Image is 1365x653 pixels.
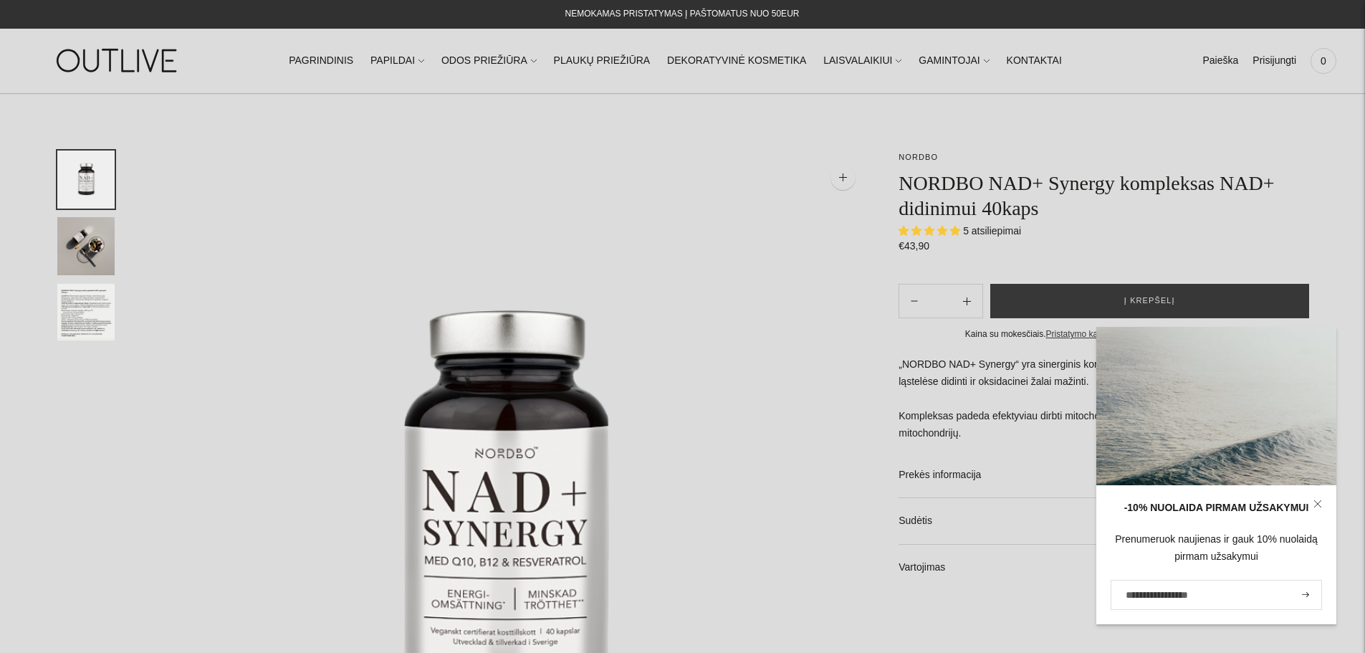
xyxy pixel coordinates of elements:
button: Translation missing: en.general.accessibility.image_thumbail [57,151,115,209]
img: OUTLIVE [29,36,208,85]
button: Subtract product quantity [952,284,982,318]
button: Translation missing: en.general.accessibility.image_thumbail [57,217,115,275]
div: Prenumeruok naujienas ir gauk 10% nuolaidą pirmam užsakymui [1111,531,1322,566]
a: Sudėtis [899,498,1308,544]
input: Product quantity [929,291,951,312]
span: 5 atsiliepimai [963,225,1021,237]
button: Translation missing: en.general.accessibility.image_thumbail [57,284,115,342]
a: PAPILDAI [370,45,424,77]
div: Kaina su mokesčiais. apskaičiuojama apmokėjimo metu. [899,327,1308,342]
button: Į krepšelį [990,284,1309,318]
a: Vartojimas [899,545,1308,591]
a: Prekės informacija [899,452,1308,498]
span: 0 [1313,51,1333,71]
span: €43,90 [899,240,929,252]
a: NORDBO [899,153,938,161]
a: PAGRINDINIS [289,45,353,77]
a: ODOS PRIEŽIŪRA [441,45,537,77]
a: 0 [1311,45,1336,77]
div: -10% NUOLAIDA PIRMAM UŽSAKYMUI [1111,500,1322,517]
a: PLAUKŲ PRIEŽIŪRA [554,45,651,77]
button: Add product quantity [899,284,929,318]
h1: NORDBO NAD+ Synergy kompleksas NAD+ didinimui 40kaps [899,171,1308,221]
div: NEMOKAMAS PRISTATYMAS Į PAŠTOMATUS NUO 50EUR [565,6,800,23]
a: LAISVALAIKIUI [823,45,901,77]
a: KONTAKTAI [1007,45,1062,77]
span: Į krepšelį [1124,294,1175,308]
a: Prisijungti [1253,45,1296,77]
a: Pristatymo kaina [1046,329,1110,339]
p: „NORDBO NAD+ Synergy“ yra sinerginis kompleksas, skirtas sveikam senėjimui, energijai ląstelėse d... [899,356,1308,442]
a: GAMINTOJAI [919,45,989,77]
span: 5.00 stars [899,225,963,237]
a: Paieška [1202,45,1238,77]
a: DEKORATYVINĖ KOSMETIKA [667,45,806,77]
